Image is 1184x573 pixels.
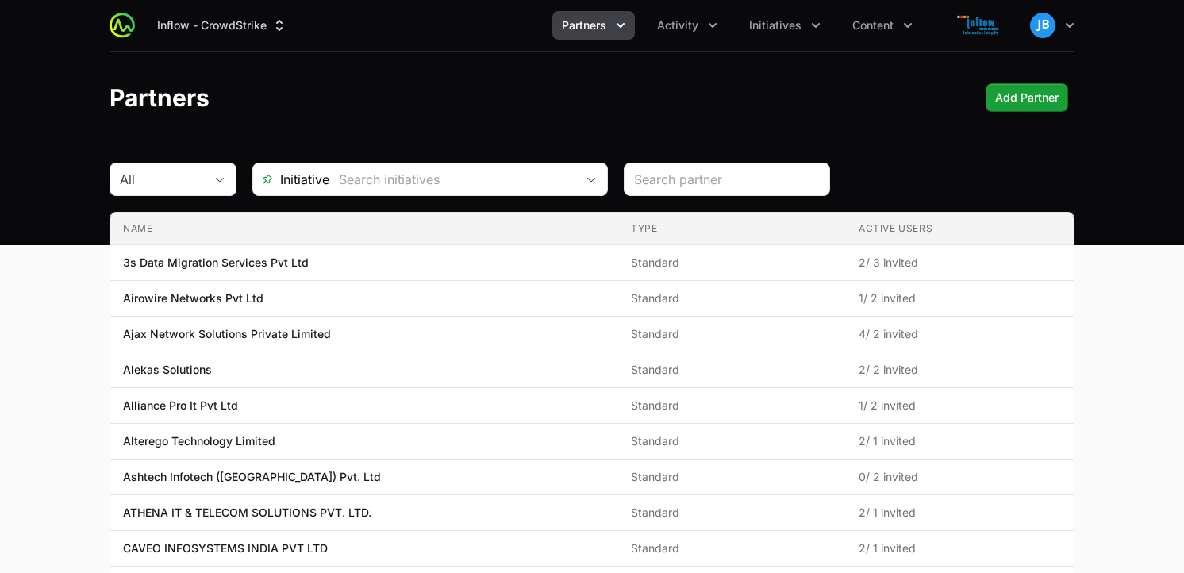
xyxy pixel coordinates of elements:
[148,11,297,40] div: Supplier switch menu
[329,163,575,195] input: Search initiatives
[631,505,833,521] span: Standard
[941,10,1017,41] img: Inflow
[552,11,635,40] div: Partners menu
[843,11,922,40] div: Content menu
[631,469,833,485] span: Standard
[740,11,830,40] div: Initiatives menu
[843,11,922,40] button: Content
[648,11,727,40] div: Activity menu
[253,170,329,189] span: Initiative
[631,362,833,378] span: Standard
[634,170,820,189] input: Search partner
[859,326,1061,342] span: 4 / 2 invited
[123,540,328,556] p: CAVEO INFOSYSTEMS INDIA PVT LTD
[1030,13,1055,38] img: Jimish Bhavsar
[618,213,846,245] th: Type
[123,362,212,378] p: Alekas Solutions
[986,83,1068,112] button: Add Partner
[859,255,1061,271] span: 2 / 3 invited
[123,505,371,521] p: ATHENA IT & TELECOM SOLUTIONS PVT. LTD.
[552,11,635,40] button: Partners
[852,17,894,33] span: Content
[123,326,331,342] p: Ajax Network Solutions Private Limited
[123,398,238,413] p: Alliance Pro It Pvt Ltd
[575,163,607,195] div: Open
[631,326,833,342] span: Standard
[135,11,922,40] div: Main navigation
[859,362,1061,378] span: 2 / 2 invited
[986,83,1068,112] div: Primary actions
[123,255,309,271] p: 3s Data Migration Services Pvt Ltd
[859,433,1061,449] span: 2 / 1 invited
[110,213,618,245] th: Name
[110,83,210,112] h1: Partners
[859,505,1061,521] span: 2 / 1 invited
[995,88,1059,107] span: Add Partner
[631,433,833,449] span: Standard
[859,398,1061,413] span: 1 / 2 invited
[110,163,236,195] button: All
[631,398,833,413] span: Standard
[859,469,1061,485] span: 0 / 2 invited
[148,11,297,40] button: Inflow - CrowdStrike
[123,290,263,306] p: Airowire Networks Pvt Ltd
[110,13,135,38] img: ActivitySource
[631,290,833,306] span: Standard
[740,11,830,40] button: Initiatives
[631,255,833,271] span: Standard
[120,170,204,189] div: All
[846,213,1074,245] th: Active Users
[631,540,833,556] span: Standard
[859,290,1061,306] span: 1 / 2 invited
[123,433,275,449] p: Alterego Technology Limited
[123,469,381,485] p: Ashtech Infotech ([GEOGRAPHIC_DATA]) Pvt. Ltd
[859,540,1061,556] span: 2 / 1 invited
[749,17,802,33] span: Initiatives
[657,17,698,33] span: Activity
[562,17,606,33] span: Partners
[648,11,727,40] button: Activity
